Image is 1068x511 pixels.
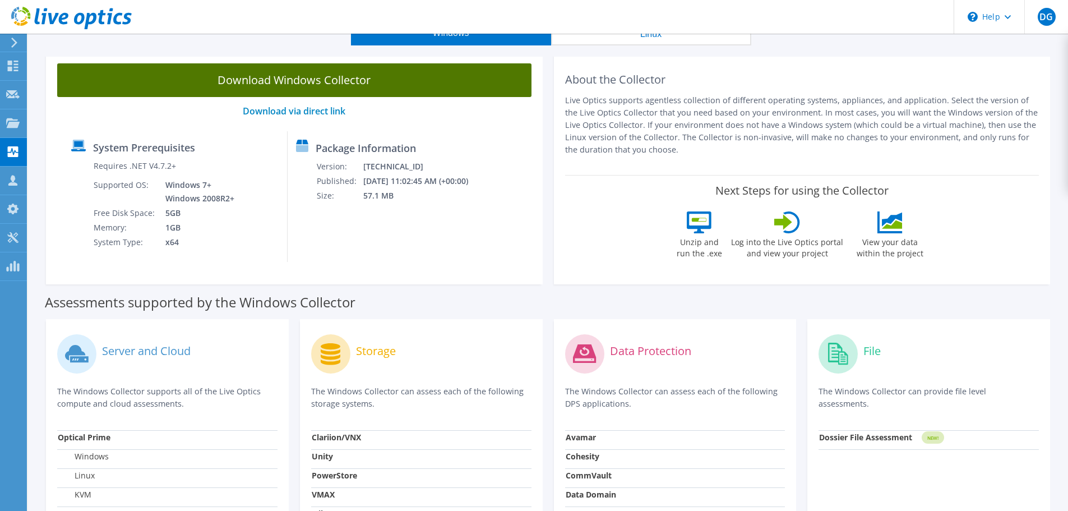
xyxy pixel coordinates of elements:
[610,346,691,357] label: Data Protection
[45,297,355,308] label: Assessments supported by the Windows Collector
[565,73,1039,86] h2: About the Collector
[157,178,237,206] td: Windows 7+ Windows 2008R2+
[1038,8,1056,26] span: DG
[93,206,157,220] td: Free Disk Space:
[102,346,191,357] label: Server and Cloud
[312,470,357,481] strong: PowerStore
[849,233,930,259] label: View your data within the project
[93,178,157,206] td: Supported OS:
[57,385,278,410] p: The Windows Collector supports all of the Live Optics compute and cloud assessments.
[311,385,531,410] p: The Windows Collector can assess each of the following storage systems.
[673,233,725,259] label: Unzip and run the .exe
[243,105,345,117] a: Download via direct link
[58,432,110,443] strong: Optical Prime
[565,94,1039,156] p: Live Optics supports agentless collection of different operating systems, appliances, and applica...
[566,489,616,500] strong: Data Domain
[93,220,157,235] td: Memory:
[94,160,176,172] label: Requires .NET V4.7.2+
[57,63,531,97] a: Download Windows Collector
[312,489,335,500] strong: VMAX
[363,188,483,203] td: 57.1 MB
[157,220,237,235] td: 1GB
[715,184,889,197] label: Next Steps for using the Collector
[968,12,978,22] svg: \n
[819,385,1039,410] p: The Windows Collector can provide file level assessments.
[157,235,237,250] td: x64
[566,451,599,462] strong: Cohesity
[93,235,157,250] td: System Type:
[731,233,844,259] label: Log into the Live Optics portal and view your project
[312,432,361,443] strong: Clariion/VNX
[58,451,109,462] label: Windows
[565,385,785,410] p: The Windows Collector can assess each of the following DPS applications.
[819,432,912,443] strong: Dossier File Assessment
[356,346,396,357] label: Storage
[316,188,363,203] td: Size:
[316,174,363,188] td: Published:
[363,174,483,188] td: [DATE] 11:02:45 AM (+00:00)
[863,346,881,357] label: File
[58,489,91,500] label: KVM
[58,470,95,481] label: Linux
[316,159,363,174] td: Version:
[312,451,333,462] strong: Unity
[363,159,483,174] td: [TECHNICAL_ID]
[157,206,237,220] td: 5GB
[93,142,195,153] label: System Prerequisites
[566,470,612,481] strong: CommVault
[927,435,938,441] tspan: NEW!
[316,142,416,154] label: Package Information
[566,432,596,443] strong: Avamar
